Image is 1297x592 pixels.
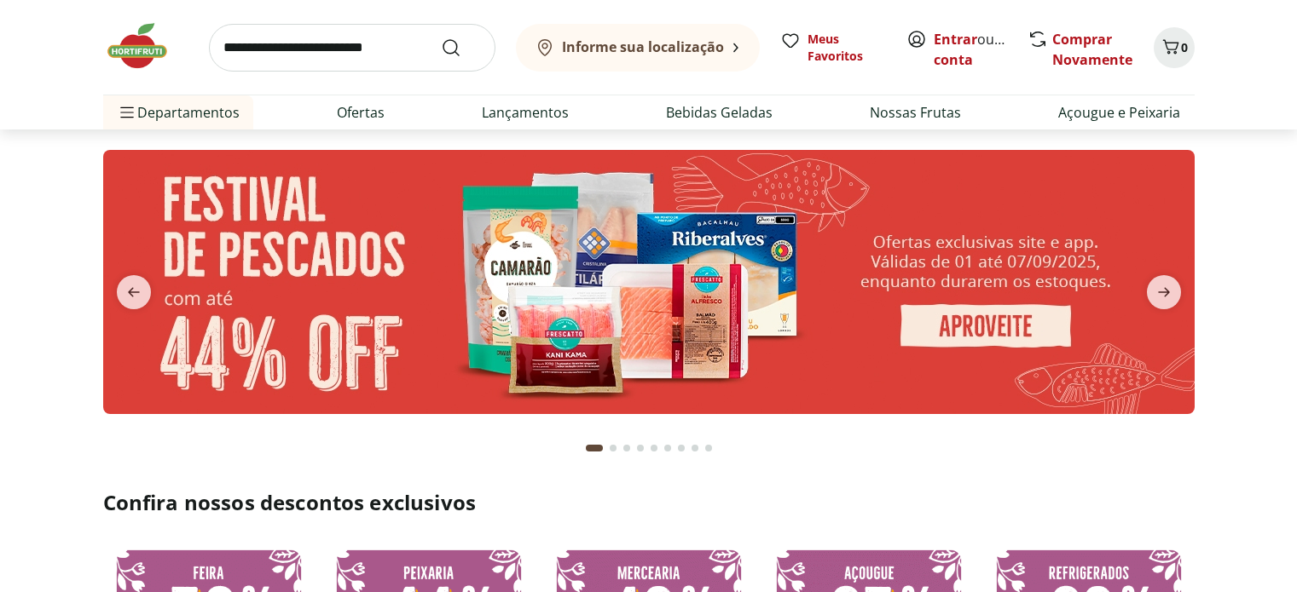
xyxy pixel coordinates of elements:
a: Criar conta [934,30,1028,69]
a: Lançamentos [482,102,569,123]
a: Comprar Novamente [1052,30,1132,69]
button: Go to page 7 from fs-carousel [675,428,688,468]
span: Departamentos [117,92,240,133]
button: next [1133,275,1195,309]
a: Açougue e Peixaria [1058,102,1180,123]
img: Hortifruti [103,20,188,72]
button: Carrinho [1154,27,1195,68]
input: search [209,24,495,72]
span: Meus Favoritos [808,31,886,65]
button: Submit Search [441,37,482,58]
button: Go to page 9 from fs-carousel [702,428,715,468]
button: previous [103,275,165,309]
button: Informe sua localização [516,24,760,72]
a: Meus Favoritos [780,31,886,65]
img: pescados [103,150,1195,414]
button: Go to page 8 from fs-carousel [688,428,702,468]
button: Current page from fs-carousel [582,428,606,468]
button: Go to page 6 from fs-carousel [661,428,675,468]
button: Go to page 5 from fs-carousel [647,428,661,468]
a: Nossas Frutas [870,102,961,123]
span: 0 [1181,39,1188,55]
a: Bebidas Geladas [666,102,773,123]
span: ou [934,29,1010,70]
button: Go to page 4 from fs-carousel [634,428,647,468]
button: Go to page 2 from fs-carousel [606,428,620,468]
b: Informe sua localização [562,37,724,56]
h2: Confira nossos descontos exclusivos [103,489,1195,516]
a: Ofertas [337,102,385,123]
a: Entrar [934,30,977,49]
button: Go to page 3 from fs-carousel [620,428,634,468]
button: Menu [117,92,137,133]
